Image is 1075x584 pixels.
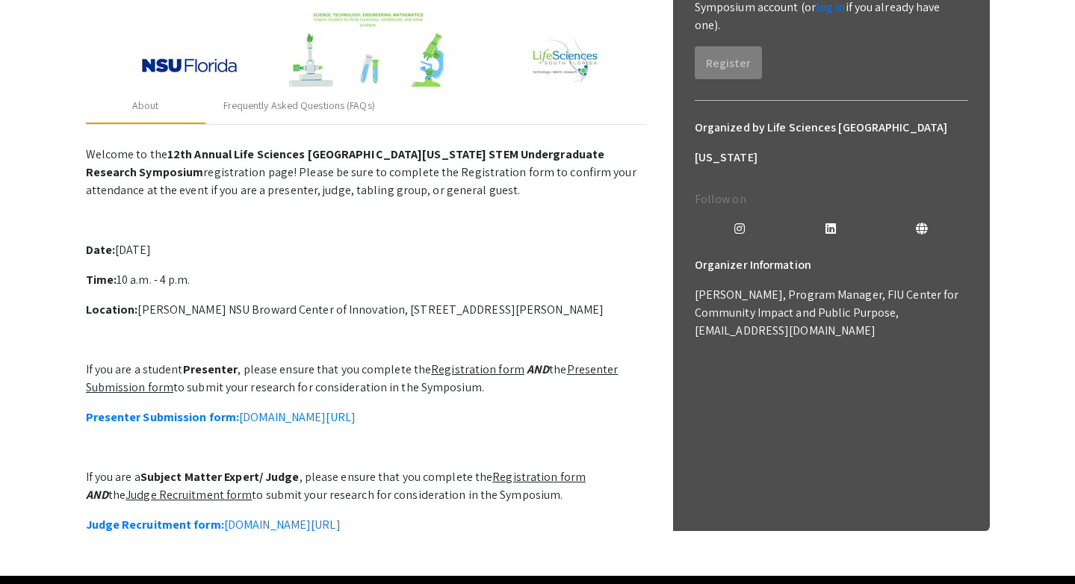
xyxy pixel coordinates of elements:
p: [PERSON_NAME], Program Manager, FIU Center for Community Impact and Public Purpose, [EMAIL_ADDRES... [695,286,968,340]
strong: 12th Annual Life Sciences [GEOGRAPHIC_DATA][US_STATE] STEM Undergraduate Research Symposium [86,146,605,180]
button: Register [695,46,762,79]
p: Follow on [695,190,968,208]
h6: Organized by Life Sciences [GEOGRAPHIC_DATA][US_STATE] [695,113,968,173]
a: Judge Recruitment form:[DOMAIN_NAME][URL] [86,517,341,532]
a: Presenter Submission form:[DOMAIN_NAME][URL] [86,409,356,425]
u: Judge Recruitment form [126,487,252,503]
p: [PERSON_NAME] NSU Broward Center of Innovation, [STREET_ADDRESS][PERSON_NAME] [86,301,646,319]
u: Registration form [431,361,524,377]
strong: Date: [86,242,116,258]
p: If you are a student , please ensure that you complete the the to submit your research for consid... [86,361,646,397]
p: 10 a.m. - 4 p.m. [86,271,646,289]
strong: Subject Matter Expert/ Judge [140,469,300,485]
strong: Presenter [183,361,238,377]
em: AND [527,361,549,377]
strong: Time: [86,272,117,288]
strong: Judge Recruitment form: [86,517,224,532]
p: If you are a , please ensure that you complete the the to submit your research for consideration ... [86,468,646,504]
h6: Organizer Information [695,250,968,280]
div: Frequently Asked Questions (FAQs) [223,98,375,114]
em: AND [86,487,108,503]
u: Registration form [492,469,586,485]
strong: Presenter Submission form: [86,409,240,425]
iframe: Chat [11,517,63,573]
u: Presenter Submission form [86,361,619,395]
strong: Location: [86,302,138,317]
p: Welcome to the registration page! Please be sure to complete the Registration form to confirm you... [86,146,646,199]
div: About [132,98,159,114]
p: [DATE] [86,241,646,259]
